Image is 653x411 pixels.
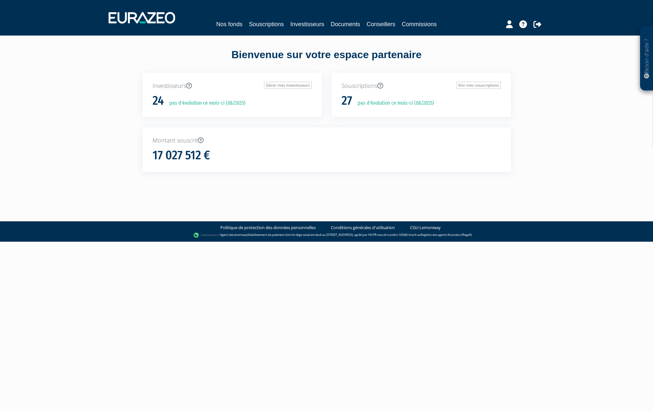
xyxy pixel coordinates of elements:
a: Investisseurs [290,20,324,29]
a: Souscriptions [249,20,284,29]
a: Registre des agents financiers (Regafi) [421,233,472,237]
a: Commissions [402,20,437,29]
img: 1732889491-logotype_eurazeo_blanc_rvb.png [109,12,175,24]
a: Voir mes souscriptions [456,82,501,89]
div: - Agent de (établissement de paiement dont le siège social est situé au [STREET_ADDRESS], agréé p... [6,232,647,238]
a: CGU Lemonway [410,225,441,231]
h1: 27 [342,94,352,108]
p: Montant souscrit [153,136,501,145]
p: pas d'évolution ce mois-ci (08/2025) [165,100,246,107]
img: logo-lemonway.png [194,232,218,238]
p: Besoin d'aide ? [643,29,650,88]
h1: 17 027 512 € [153,149,210,162]
a: Conditions générales d'utilisation [331,225,395,231]
p: pas d'évolution ce mois-ci (08/2025) [353,100,434,107]
a: Conseillers [367,20,395,29]
p: Investisseurs [153,82,312,90]
a: Gérer mes investisseurs [264,82,312,89]
a: Lemonway [232,233,247,237]
h1: 24 [153,94,164,108]
p: Souscriptions [342,82,501,90]
a: Politique de protection des données personnelles [220,225,316,231]
a: Nos fonds [216,20,242,29]
a: Documents [331,20,360,29]
div: Bienvenue sur votre espace partenaire [138,47,516,73]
